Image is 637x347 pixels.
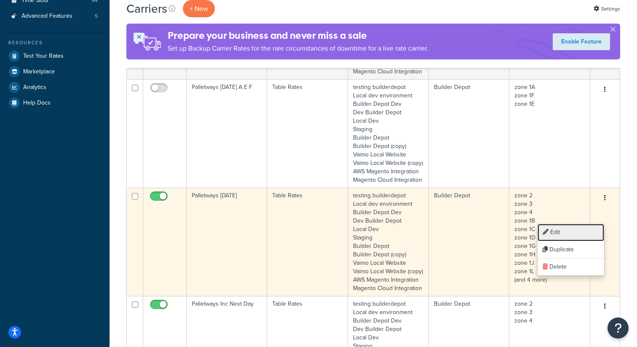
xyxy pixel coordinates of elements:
[23,84,46,91] span: Analytics
[6,8,103,24] a: Advanced Features 5
[429,188,510,296] td: Builder Depot
[538,258,604,276] a: Delete
[21,13,72,20] span: Advanced Features
[594,3,620,15] a: Settings
[267,188,348,296] td: Table Rates
[6,48,103,64] a: Test Your Rates
[267,79,348,188] td: Table Rates
[553,33,610,50] a: Enable Feature
[23,100,51,107] span: Help Docs
[6,8,103,24] li: Advanced Features
[509,79,590,188] td: zone 1A zone 1F zone 1E
[538,224,604,241] a: Edit
[6,39,103,46] div: Resources
[23,68,55,75] span: Marketplace
[429,79,510,188] td: Builder Depot
[348,188,429,296] td: testing builderdepot Local dev environment Builder Depot Dev Dev Builder Depot Local Dev Staging ...
[348,79,429,188] td: testing builderdepot Local dev environment Builder Depot Dev Dev Builder Depot Local Dev Staging ...
[6,95,103,110] a: Help Docs
[187,188,267,296] td: Palletways [DATE]
[538,241,604,258] a: Duplicate
[95,13,98,20] span: 5
[187,79,267,188] td: Palletways [DATE] A E F
[168,29,428,43] h4: Prepare your business and never miss a sale
[126,0,167,17] h1: Carriers
[23,53,64,60] span: Test Your Rates
[509,188,590,296] td: zone 2 zone 3 zone 4 zone 1B zone 1C zone 1D zone 1G zone 1H zone 1J zone 1L (and 4 more)
[6,64,103,79] a: Marketplace
[168,43,428,54] p: Set up Backup Carrier Rates for the rare circumstances of downtime for a live rate carrier.
[6,80,103,95] a: Analytics
[608,317,629,339] button: Open Resource Center
[126,24,168,59] img: ad-rules-rateshop-fe6ec290ccb7230408bd80ed9643f0289d75e0ffd9eb532fc0e269fcd187b520.png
